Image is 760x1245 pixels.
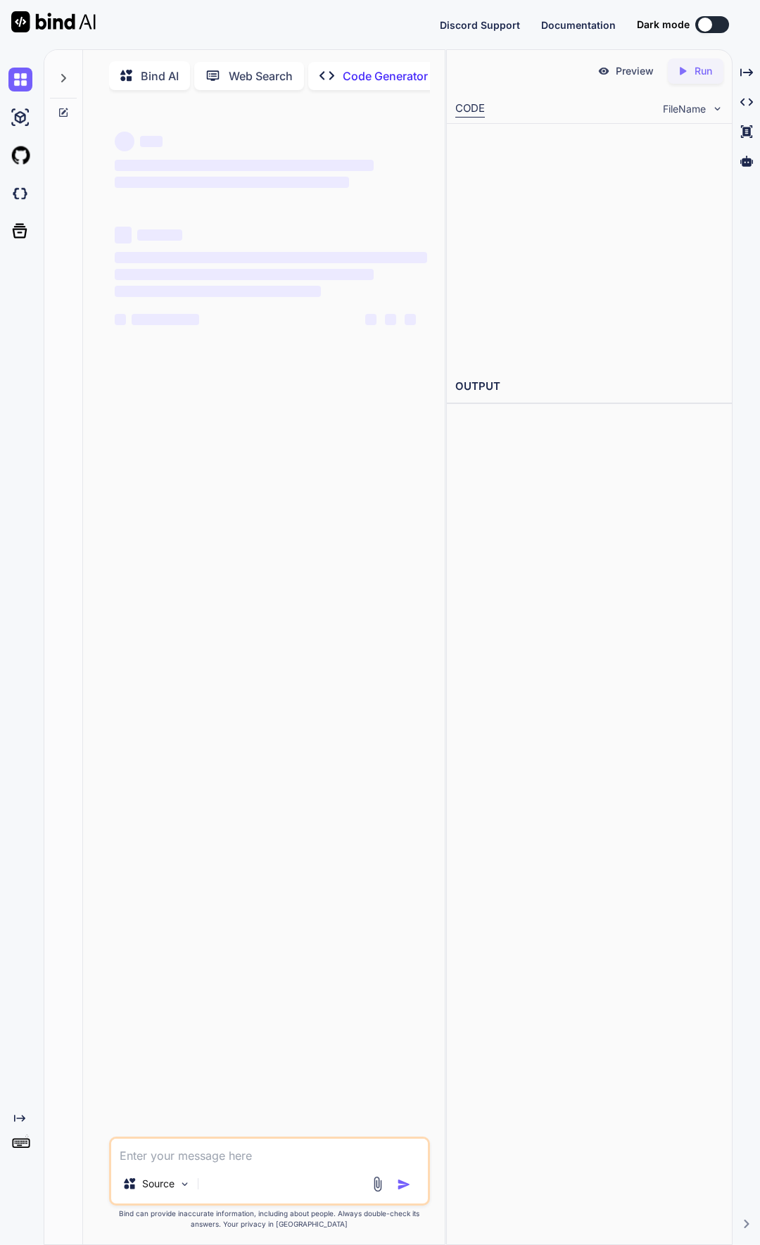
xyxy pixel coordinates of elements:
span: Documentation [541,19,616,31]
p: Bind AI [141,68,179,84]
p: Run [695,64,712,78]
span: ‌ [115,177,349,188]
span: ‌ [385,314,396,325]
img: chat [8,68,32,91]
p: Web Search [229,68,293,84]
p: Code Generator [343,68,428,84]
button: Documentation [541,18,616,32]
span: ‌ [365,314,376,325]
span: Dark mode [637,18,690,32]
img: githubLight [8,144,32,168]
h2: OUTPUT [447,370,732,403]
span: ‌ [405,314,416,325]
span: ‌ [115,286,321,297]
span: ‌ [115,252,427,263]
p: Preview [616,64,654,78]
span: Discord Support [440,19,520,31]
p: Bind can provide inaccurate information, including about people. Always double-check its answers.... [109,1208,430,1230]
img: Bind AI [11,11,96,32]
img: attachment [369,1176,386,1192]
p: Source [142,1177,175,1191]
img: chevron down [711,103,723,115]
button: Discord Support [440,18,520,32]
span: ‌ [115,227,132,244]
img: Pick Models [179,1178,191,1190]
img: ai-studio [8,106,32,129]
span: ‌ [115,160,374,171]
img: preview [597,65,610,77]
span: ‌ [115,314,126,325]
div: CODE [455,101,485,118]
span: ‌ [115,269,374,280]
img: icon [397,1177,411,1192]
span: ‌ [115,132,134,151]
img: darkCloudIdeIcon [8,182,32,206]
span: ‌ [140,136,163,147]
span: FileName [663,102,706,116]
span: ‌ [137,229,182,241]
span: ‌ [132,314,199,325]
